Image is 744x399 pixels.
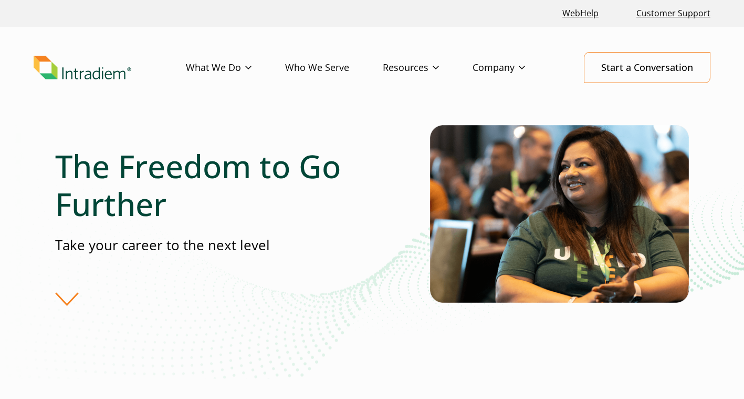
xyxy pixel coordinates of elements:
[186,53,285,83] a: What We Do
[632,2,715,25] a: Customer Support
[34,56,131,80] img: Intradiem
[473,53,559,83] a: Company
[55,147,365,223] h1: The Freedom to Go Further
[584,52,710,83] a: Start a Conversation
[34,56,186,80] a: Link to homepage of Intradiem
[558,2,603,25] a: Link opens in a new window
[55,236,365,255] p: Take your career to the next level
[285,53,383,83] a: Who We Serve
[383,53,473,83] a: Resources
